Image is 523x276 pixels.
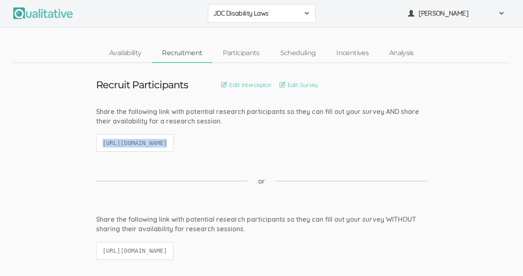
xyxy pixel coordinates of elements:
[96,80,188,90] h3: Recruit Participants
[13,7,73,19] img: Qualitative
[482,236,523,276] iframe: Chat Widget
[96,134,174,152] code: [URL][DOMAIN_NAME]
[280,80,318,90] a: Edit Survey
[326,44,379,62] a: Incentives
[270,44,326,62] a: Scheduling
[212,44,270,62] a: Participants
[221,80,271,90] a: Edit Interceptor
[213,9,299,18] span: JDC Disability Laws
[96,107,427,126] div: Share the following link with potential research participants so they can fill out your survey AN...
[402,4,510,23] button: [PERSON_NAME]
[96,242,174,260] code: [URL][DOMAIN_NAME]
[99,44,152,62] a: Availability
[258,177,265,186] span: or
[208,4,316,23] button: JDC Disability Laws
[96,215,427,234] div: Share the following link with potential research participants so they can fill out your survey WI...
[152,44,212,62] a: Recruitment
[419,9,493,18] span: [PERSON_NAME]
[379,44,424,62] a: Analysis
